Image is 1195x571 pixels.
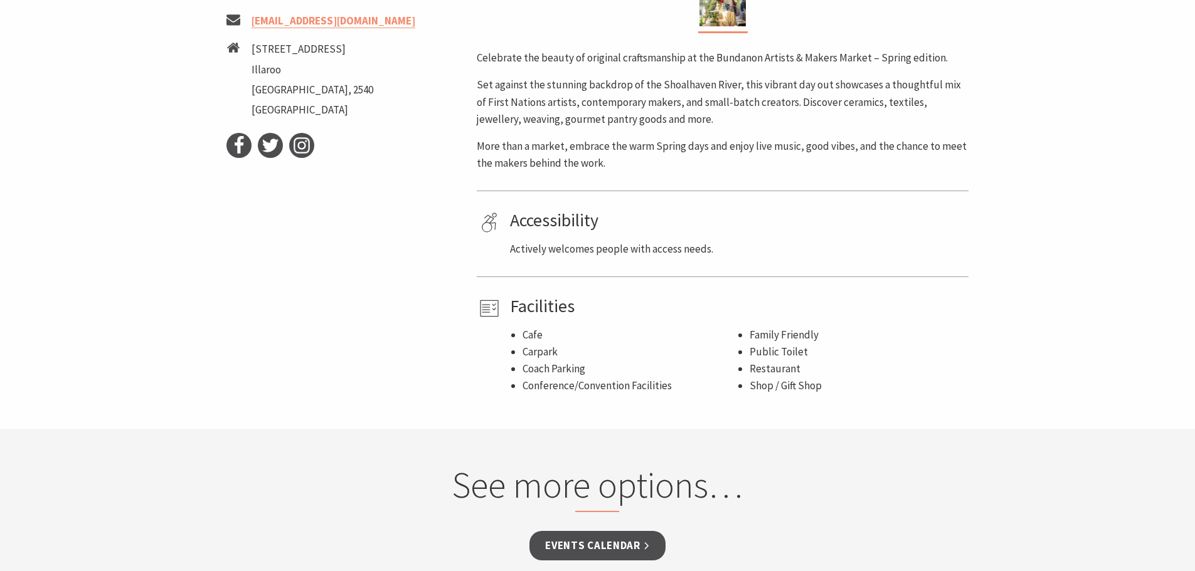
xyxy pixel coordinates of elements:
p: Actively welcomes people with access needs. [510,241,964,258]
h4: Accessibility [510,210,964,231]
li: Coach Parking [523,360,737,377]
li: Illaroo [252,61,373,78]
li: [STREET_ADDRESS] [252,41,373,58]
a: [EMAIL_ADDRESS][DOMAIN_NAME] [252,14,415,28]
li: Shop / Gift Shop [750,377,964,394]
li: [GEOGRAPHIC_DATA], 2540 [252,81,373,98]
li: Conference/Convention Facilities [523,377,737,394]
li: [GEOGRAPHIC_DATA] [252,102,373,118]
li: Carpark [523,343,737,360]
li: Restaurant [750,360,964,377]
p: Set against the stunning backdrop of the Shoalhaven River, this vibrant day out showcases a thoug... [477,76,969,128]
p: Celebrate the beauty of original craftsmanship at the Bundanon Artists & Makers Market – Spring e... [477,50,969,66]
p: More than a market, embrace the warm Spring days and enjoy live music, good vibes, and the chance... [477,138,969,172]
li: Cafe [523,327,737,343]
h2: See more options… [358,463,837,512]
li: Family Friendly [750,327,964,343]
li: Public Toilet [750,343,964,360]
a: Events Calendar [529,531,666,560]
h4: Facilities [510,296,964,317]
